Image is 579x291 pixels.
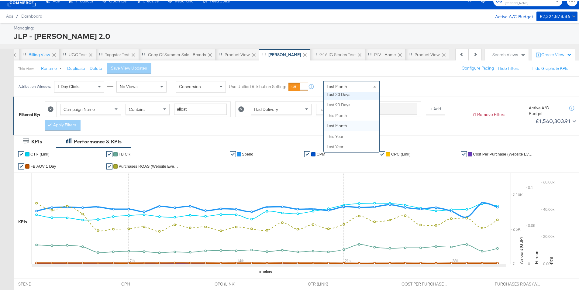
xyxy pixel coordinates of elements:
div: Drag to reorder tab [99,52,102,55]
button: + Add [426,103,445,114]
div: This View: [18,65,34,70]
div: Product View [415,51,440,56]
a: ✔ [18,150,24,156]
div: Drag to reorder tab [142,52,145,55]
a: ✔ [379,150,385,156]
div: Copy of Summer Sale - Brands [148,51,206,56]
div: UGC Test [69,51,87,56]
span: Contains [129,105,146,111]
div: Drag to reorder tab [313,52,317,55]
div: Last Month [324,119,379,130]
div: JLP - [PERSON_NAME] 2.0 [14,30,576,40]
a: ✔ [106,162,112,168]
button: Hide Filters [498,64,519,70]
span: PURCHASES ROAS (WEBSITE EVENTS) [495,280,540,286]
div: [PERSON_NAME] [268,51,301,56]
span: 1 Day Clicks [57,83,81,88]
div: Last 90 Days [324,98,379,109]
div: Search Views [492,51,526,56]
div: Last 30 Days [324,88,379,99]
span: Cost Per Purchase (Website Events) [473,151,534,155]
a: ✔ [230,150,236,156]
span: Purchases ROAS (Website Events) [119,163,179,167]
div: Drag to reorder tab [63,52,66,55]
button: Rename [37,62,68,73]
text: Percent [534,248,539,263]
span: SPEND [18,280,64,286]
div: This Month [324,109,379,120]
div: Taggstar Test [105,51,129,56]
div: Active A/C Budget [529,104,562,115]
span: Spend [242,151,253,155]
span: Had Delivery [254,105,278,111]
button: Configure Pacing [457,62,498,73]
span: CPM [121,280,167,286]
span: Last Month [327,83,347,88]
div: Drag to reorder tab [219,52,222,55]
div: This Year [324,130,379,141]
button: Hide Graphs & KPIs [532,64,568,70]
span: COST PER PURCHASE (WEBSITE EVENTS) [402,280,447,286]
div: PLV - Home [374,51,396,56]
span: Ads [6,12,13,17]
text: ROI [549,255,554,263]
input: Enter a search term [174,102,227,114]
label: Use Unified Attribution Setting: [229,83,286,88]
div: Product View [225,51,250,56]
a: ✔ [106,150,112,156]
div: Drag to reorder tab [262,52,266,55]
div: Attribution Window: [18,83,51,87]
button: Remove Filters [472,111,505,116]
a: ✔ [461,150,467,156]
input: Enter a search term [365,102,417,114]
a: Dashboard [21,12,42,17]
button: Delete [90,64,102,70]
div: Drag to reorder tab [368,52,371,55]
span: CPC (Link) [391,151,411,155]
span: Conversion [179,83,201,88]
div: Active A/C Budget [489,10,533,19]
div: Filtered By: [19,111,40,116]
div: Create View [541,51,572,57]
div: Managing: [14,24,576,30]
span: / [13,12,21,17]
div: Timeline [257,267,272,273]
div: Billing View [29,51,50,56]
div: £2,324,878.86 [539,12,570,19]
div: Last Year [324,140,379,151]
button: £2,324,878.86 [536,10,577,20]
span: CPM [316,151,325,155]
span: FB CR [119,151,130,155]
text: Amount (GBP) [519,236,524,263]
span: FB AOV 1 Day [30,163,56,167]
div: Drag to reorder tab [22,52,26,55]
div: £1,560,303.91 [536,115,570,125]
span: No Views [120,83,138,88]
span: CTR (Link) [30,151,50,155]
div: Drag to reorder tab [408,52,412,55]
a: ✔ [304,150,310,156]
span: Is [GEOGRAPHIC_DATA] [319,105,366,111]
span: Campaign Name [64,105,95,111]
div: Performance & KPIs [74,137,122,144]
span: CPC (LINK) [215,280,260,286]
div: KPIs [31,137,42,144]
div: KPIs [18,218,27,224]
span: CTR (LINK) [308,280,353,286]
button: Duplicate [67,64,85,70]
a: ✔ [18,162,24,168]
button: £1,560,303.91 [533,115,577,125]
div: 9:16 IG Stories Test [319,51,356,56]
